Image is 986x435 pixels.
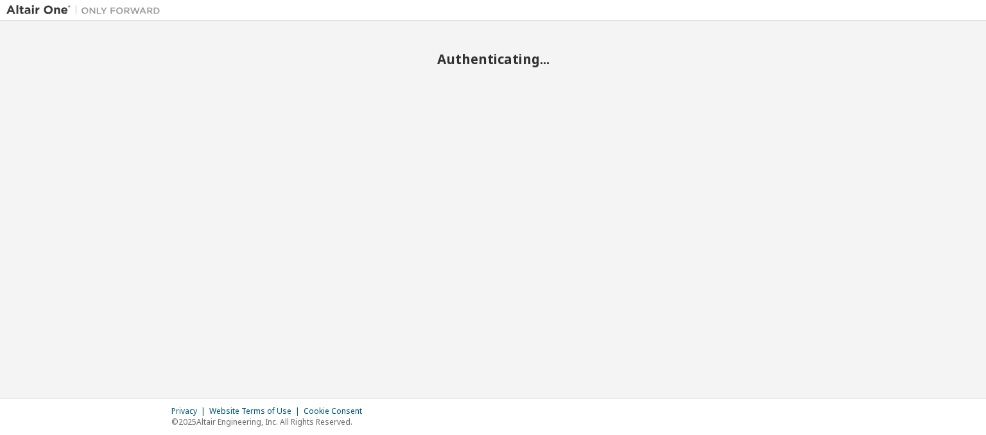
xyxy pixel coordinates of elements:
[209,406,304,416] div: Website Terms of Use
[171,416,370,427] p: © 2025 Altair Engineering, Inc. All Rights Reserved.
[304,406,370,416] div: Cookie Consent
[171,406,209,416] div: Privacy
[6,4,167,17] img: Altair One
[6,51,980,67] h2: Authenticating...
